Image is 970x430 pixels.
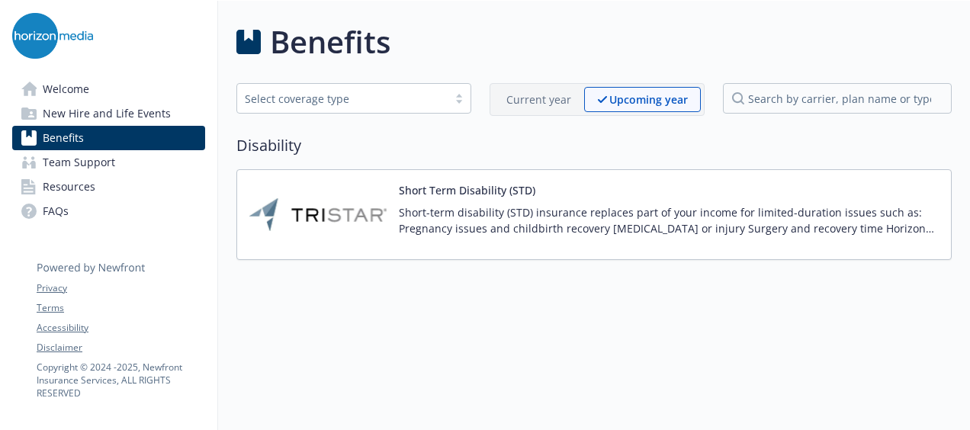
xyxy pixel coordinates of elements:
span: Benefits [43,126,84,150]
a: Benefits [12,126,205,150]
h2: Disability [236,134,952,157]
a: New Hire and Life Events [12,101,205,126]
a: Privacy [37,281,204,295]
span: Resources [43,175,95,199]
img: TRISTAR Insurance Group carrier logo [249,182,387,247]
input: search by carrier, plan name or type [723,83,952,114]
span: New Hire and Life Events [43,101,171,126]
a: Accessibility [37,321,204,335]
a: Team Support [12,150,205,175]
a: FAQs [12,199,205,223]
a: Welcome [12,77,205,101]
p: Short-term disability (STD) insurance replaces part of your income for limited-duration issues su... [399,204,939,236]
span: Team Support [43,150,115,175]
span: FAQs [43,199,69,223]
p: Current year [506,91,571,107]
a: Resources [12,175,205,199]
p: Upcoming year [609,91,688,107]
a: Disclaimer [37,341,204,355]
button: Short Term Disability (STD) [399,182,535,198]
a: Terms [37,301,204,315]
h1: Benefits [270,19,390,65]
p: Copyright © 2024 - 2025 , Newfront Insurance Services, ALL RIGHTS RESERVED [37,361,204,400]
span: Welcome [43,77,89,101]
div: Select coverage type [245,91,440,107]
